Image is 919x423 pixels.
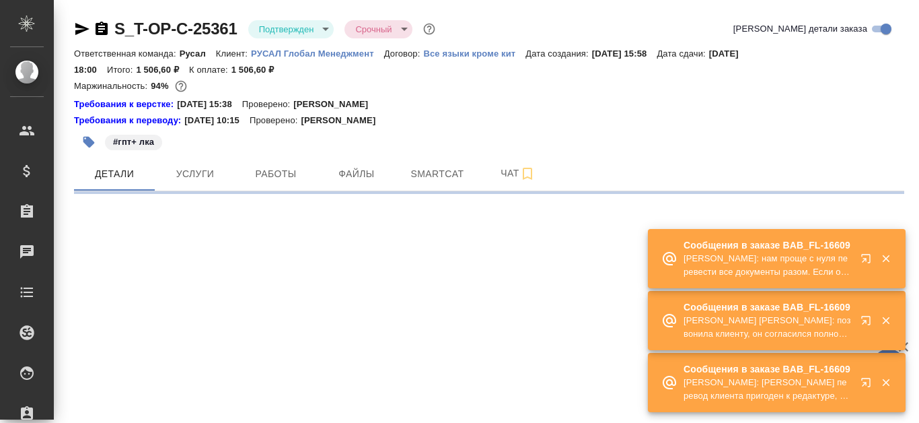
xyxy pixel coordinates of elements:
div: Нажми, чтобы открыть папку с инструкцией [74,98,177,111]
p: Маржинальность: [74,81,151,91]
a: Все языки кроме кит [423,47,525,59]
button: Открыть в новой вкладке [852,245,885,278]
a: РУСАЛ Глобал Менеджмент [251,47,384,59]
div: Подтвержден [344,20,412,38]
span: гпт+ лка [104,135,163,147]
p: #гпт+ лка [113,135,154,149]
p: Проверено: [242,98,294,111]
span: Детали [82,166,147,183]
p: [PERSON_NAME]: нам проще с нуля перевести все документы разом. Если ок, то добавляй объем в услуг... [684,252,852,279]
div: Нажми, чтобы открыть папку с инструкцией [74,114,184,127]
p: РУСАЛ Глобал Менеджмент [251,48,384,59]
a: Требования к переводу: [74,114,184,127]
span: [PERSON_NAME] детали заказа [733,22,867,36]
button: Закрыть [872,377,899,389]
button: Закрыть [872,315,899,327]
p: Ответственная команда: [74,48,180,59]
p: Дата создания: [525,48,591,59]
a: S_T-OP-C-25361 [114,20,237,38]
p: Сообщения в заказе BAB_FL-16609 [684,300,852,314]
button: Подтвержден [255,24,318,35]
p: [DATE] 15:58 [592,48,657,59]
p: Сообщения в заказе BAB_FL-16609 [684,238,852,252]
span: Работы [244,166,308,183]
span: Файлы [324,166,389,183]
p: Русал [180,48,216,59]
button: Срочный [351,24,396,35]
p: 1 506,60 ₽ [231,65,285,75]
span: Услуги [163,166,227,183]
button: Скопировать ссылку для ЯМессенджера [74,21,90,37]
button: Добавить тэг [74,127,104,157]
p: [DATE] 15:38 [177,98,242,111]
a: Требования к верстке: [74,98,177,111]
p: Проверено: [250,114,301,127]
button: Скопировать ссылку [94,21,110,37]
div: Подтвержден [248,20,334,38]
button: Доп статусы указывают на важность/срочность заказа [420,20,438,38]
button: 77.00 RUB; [172,77,190,95]
button: Открыть в новой вкладке [852,369,885,401]
button: Закрыть [872,253,899,265]
span: Smartcat [405,166,470,183]
p: Дата сдачи: [657,48,708,59]
p: Клиент: [216,48,251,59]
span: Чат [486,165,550,182]
p: Все языки кроме кит [423,48,525,59]
p: [PERSON_NAME] [PERSON_NAME]: позвонила клиенту, он согласился полностью оплатить перевод с нуля, ... [684,314,852,341]
p: 1 506,60 ₽ [136,65,189,75]
svg: Подписаться [519,166,536,182]
p: Сообщения в заказе BAB_FL-16609 [684,362,852,376]
p: [PERSON_NAME] [301,114,385,127]
p: Итого: [107,65,136,75]
p: [DATE] 10:15 [184,114,250,127]
p: 94% [151,81,172,91]
p: [PERSON_NAME] [293,98,378,111]
p: [PERSON_NAME]: [PERSON_NAME] перевод клиента пригоден к редактуре, можно размещать [684,376,852,403]
p: Договор: [384,48,424,59]
button: Открыть в новой вкладке [852,307,885,339]
p: К оплате: [189,65,231,75]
